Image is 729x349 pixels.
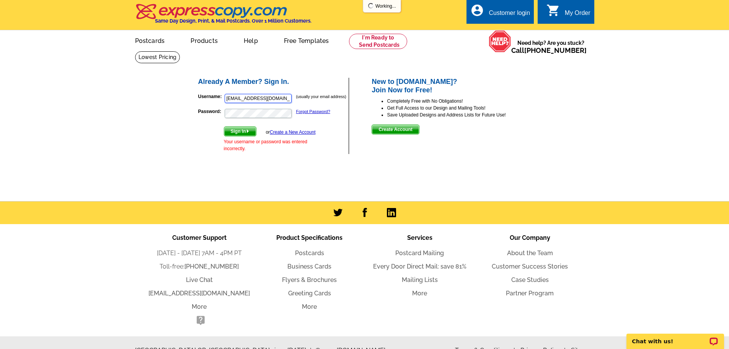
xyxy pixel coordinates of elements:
[387,105,532,111] li: Get Full Access to our Design and Mailing Tools!
[407,234,432,241] span: Services
[372,78,532,94] h2: New to [DOMAIN_NAME]? Join Now for Free!
[395,249,444,257] a: Postcard Mailing
[470,8,530,18] a: account_circle Customer login
[148,290,250,297] a: [EMAIL_ADDRESS][DOMAIN_NAME]
[510,234,550,241] span: Our Company
[224,138,316,152] div: Your username or password was entered incorrectly.
[123,31,177,49] a: Postcards
[282,276,337,283] a: Flyers & Brochures
[511,276,549,283] a: Case Studies
[192,303,207,310] a: More
[287,263,331,270] a: Business Cards
[511,46,587,54] span: Call
[302,303,317,310] a: More
[546,3,560,17] i: shopping_cart
[186,276,213,283] a: Live Chat
[184,263,239,270] a: [PHONE_NUMBER]
[232,31,270,49] a: Help
[489,30,511,52] img: help
[272,31,341,49] a: Free Templates
[387,98,532,105] li: Completely Free with No Obligations!
[296,109,330,114] a: Forgot Password?
[295,249,324,257] a: Postcards
[489,10,530,20] div: Customer login
[276,234,342,241] span: Product Specifications
[288,290,331,297] a: Greeting Cards
[135,9,311,24] a: Same Day Design, Print, & Mail Postcards. Over 1 Million Customers.
[144,249,254,258] li: [DATE] - [DATE] 7AM - 4PM PT
[546,8,590,18] a: shopping_cart My Order
[224,126,256,136] button: Sign In
[565,10,590,20] div: My Order
[412,290,427,297] a: More
[470,3,484,17] i: account_circle
[492,263,568,270] a: Customer Success Stories
[506,290,554,297] a: Partner Program
[402,276,438,283] a: Mailing Lists
[372,125,419,134] button: Create Account
[511,39,590,54] span: Need help? Are you stuck?
[198,78,349,86] h2: Already A Member? Sign In.
[373,263,466,270] a: Every Door Direct Mail: save 81%
[198,93,224,100] label: Username:
[155,18,311,24] h4: Same Day Design, Print, & Mail Postcards. Over 1 Million Customers.
[387,111,532,118] li: Save Uploaded Designs and Address Lists for Future Use!
[524,46,587,54] a: [PHONE_NUMBER]
[144,262,254,271] li: Toll-free:
[270,129,315,135] a: Create a New Account
[172,234,227,241] span: Customer Support
[178,31,230,49] a: Products
[246,129,250,133] img: button-next-arrow-white.png
[296,94,346,99] small: (usually your email address)
[198,108,224,115] label: Password:
[372,125,419,134] span: Create Account
[368,3,374,9] img: loading...
[224,127,256,136] span: Sign In
[621,325,729,349] iframe: LiveChat chat widget
[266,129,315,136] div: or
[507,249,553,257] a: About the Team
